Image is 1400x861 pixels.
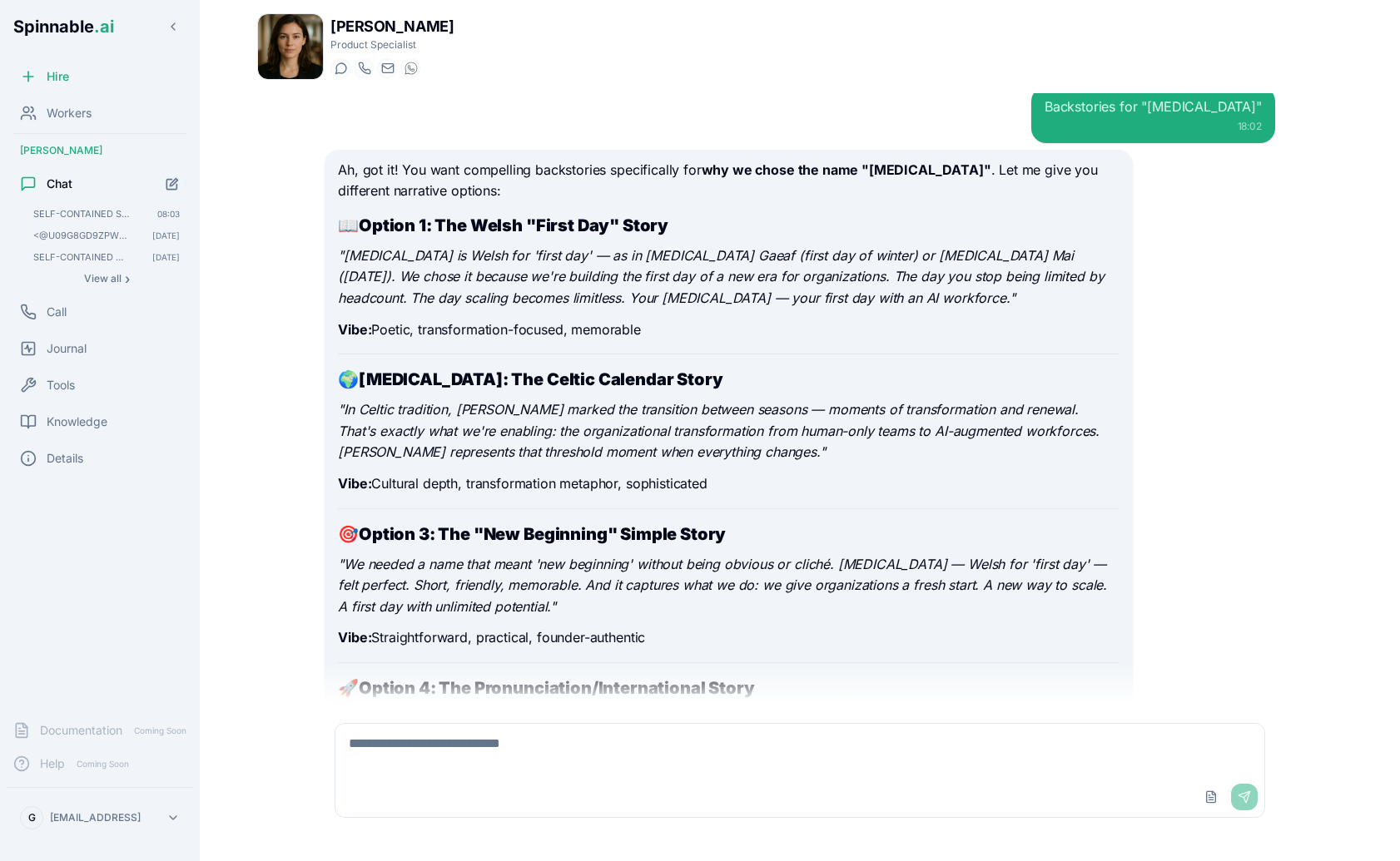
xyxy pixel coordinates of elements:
[338,321,371,338] strong: Vibe:
[359,215,668,235] strong: Option 1: The Welsh "First Day" Story
[338,475,371,492] strong: Vibe:
[40,722,122,739] span: Documentation
[400,58,420,78] button: WhatsApp
[377,58,397,78] button: Send email to amelia.green@getspinnable.ai
[338,473,1119,495] p: Cultural depth, transformation metaphor, sophisticated
[13,17,114,37] span: Spinnable
[338,556,1107,615] em: "We needed a name that meant 'new beginning' without being obvious or cliché. [MEDICAL_DATA] — We...
[152,251,180,263] span: [DATE]
[7,137,193,164] div: [PERSON_NAME]
[359,678,754,698] strong: Option 4: The Pronunciation/International Story
[47,450,83,467] span: Details
[125,272,130,285] span: ›
[94,17,114,37] span: .ai
[47,413,107,430] span: Knowledge
[27,269,186,289] button: Show all conversations
[47,68,69,85] span: Hire
[338,522,1119,546] h2: 🎯
[330,15,454,38] h1: [PERSON_NAME]
[1045,120,1262,133] div: 18:02
[47,340,87,357] span: Journal
[47,304,67,320] span: Call
[47,105,92,121] span: Workers
[258,14,323,79] img: Amelia Green
[354,58,374,78] button: Start a call with Amelia Green
[33,208,134,220] span: SELF-CONTAINED SCHEDULED TASK FOR AMELIA GREEN (amelia.green@getspinnable.ai) Run this workflow ...
[359,369,722,389] strong: [MEDICAL_DATA]: The Celtic Calendar Story
[338,319,1119,341] p: Poetic, transformation-focused, memorable
[33,230,129,241] span: <@U09G8GD9ZPW> please create a custom presentation for Microsoft using gamma. About how partnerin...
[330,38,454,52] p: Product Specialist
[40,755,65,772] span: Help
[338,629,371,646] strong: Vibe:
[338,627,1119,649] p: Straightforward, practical, founder-authentic
[129,723,191,739] span: Coming Soon
[702,161,991,178] strong: why we chose the name "[MEDICAL_DATA]"
[405,62,418,75] img: WhatsApp
[338,401,1100,460] em: "In Celtic tradition, [PERSON_NAME] marked the transition between seasons — moments of transforma...
[47,176,72,192] span: Chat
[359,524,726,544] strong: Option 3: The "New Beginning" Simple Story
[338,247,1104,306] em: "[MEDICAL_DATA] is Welsh for 'first day' — as in [MEDICAL_DATA] Gaeaf (first day of winter) or [M...
[47,377,75,393] span: Tools
[50,811,141,824] p: [EMAIL_ADDRESS]
[152,230,180,241] span: [DATE]
[338,368,1119,391] h2: 🌍
[158,170,186,198] button: Start new chat
[1045,96,1262,116] div: Backstories for "[MEDICAL_DATA]"
[84,272,122,285] span: View all
[330,58,350,78] button: Start a chat with Amelia Green
[338,160,1119,202] p: Ah, got it! You want compelling backstories specifically for . Let me give you different narrativ...
[72,756,134,772] span: Coming Soon
[338,676,1119,700] h2: 🚀
[338,214,1119,237] h2: 📖
[28,811,36,824] span: G
[33,251,129,263] span: SELF-CONTAINED SCHEDULED TASK FOR AMELIA GREEN (amelia.green@getspinnable.ai) Run this workflow ...
[13,801,186,834] button: G[EMAIL_ADDRESS]
[157,208,180,220] span: 08:03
